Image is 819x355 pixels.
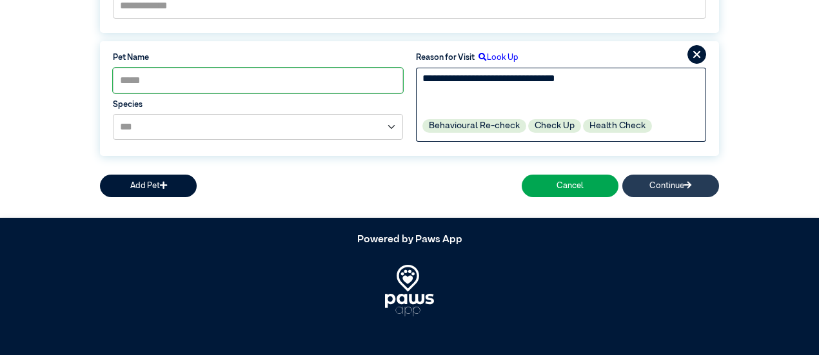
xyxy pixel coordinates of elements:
[113,52,403,64] label: Pet Name
[622,175,719,197] button: Continue
[100,175,197,197] button: Add Pet
[100,234,719,246] h5: Powered by Paws App
[522,175,618,197] button: Cancel
[583,119,652,133] label: Health Check
[528,119,581,133] label: Check Up
[416,52,475,64] label: Reason for Visit
[113,99,403,111] label: Species
[422,119,526,133] label: Behavioural Re-check
[385,265,435,316] img: PawsApp
[475,52,518,64] label: Look Up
